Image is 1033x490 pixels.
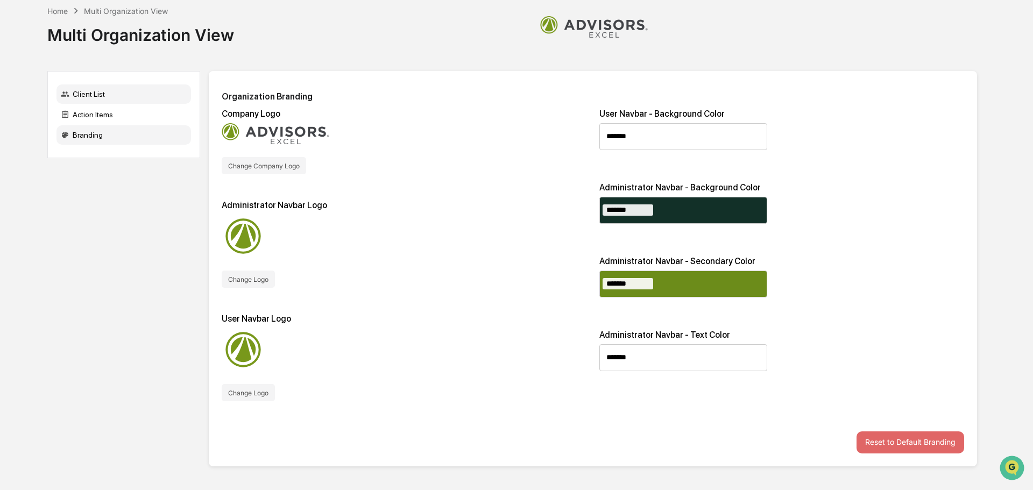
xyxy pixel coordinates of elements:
[11,23,196,40] p: How can we help?
[47,6,68,16] div: Home
[222,328,265,371] img: User Logo
[999,455,1028,484] iframe: Open customer support
[222,384,275,401] button: Change Logo
[107,182,130,190] span: Pylon
[37,82,176,93] div: Start new chat
[22,156,68,167] span: Data Lookup
[599,182,964,193] div: Administrator Navbar - Background Color
[222,215,265,258] img: Admin Logo
[56,125,191,145] div: Branding
[222,123,329,144] img: Organization Logo
[222,200,586,210] div: Administrator Navbar Logo
[222,91,964,102] h2: Organization Branding
[540,16,648,37] img: Advisors Excel
[6,152,72,171] a: 🔎Data Lookup
[84,6,168,16] div: Multi Organization View
[222,314,586,324] div: User Navbar Logo
[78,137,87,145] div: 🗄️
[11,82,30,102] img: 1746055101610-c473b297-6a78-478c-a979-82029cc54cd1
[599,330,964,340] div: Administrator Navbar - Text Color
[22,136,69,146] span: Preclearance
[599,109,964,119] div: User Navbar - Background Color
[6,131,74,151] a: 🖐️Preclearance
[222,271,275,288] button: Change Logo
[599,256,964,266] div: Administrator Navbar - Secondary Color
[89,136,133,146] span: Attestations
[56,84,191,104] div: Client List
[74,131,138,151] a: 🗄️Attestations
[11,137,19,145] div: 🖐️
[76,182,130,190] a: Powered byPylon
[222,109,586,119] div: Company Logo
[222,157,306,174] button: Change Company Logo
[37,93,136,102] div: We're available if you need us!
[56,105,191,124] div: Action Items
[183,86,196,98] button: Start new chat
[11,157,19,166] div: 🔎
[857,431,964,453] button: Reset to Default Branding
[47,17,234,45] div: Multi Organization View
